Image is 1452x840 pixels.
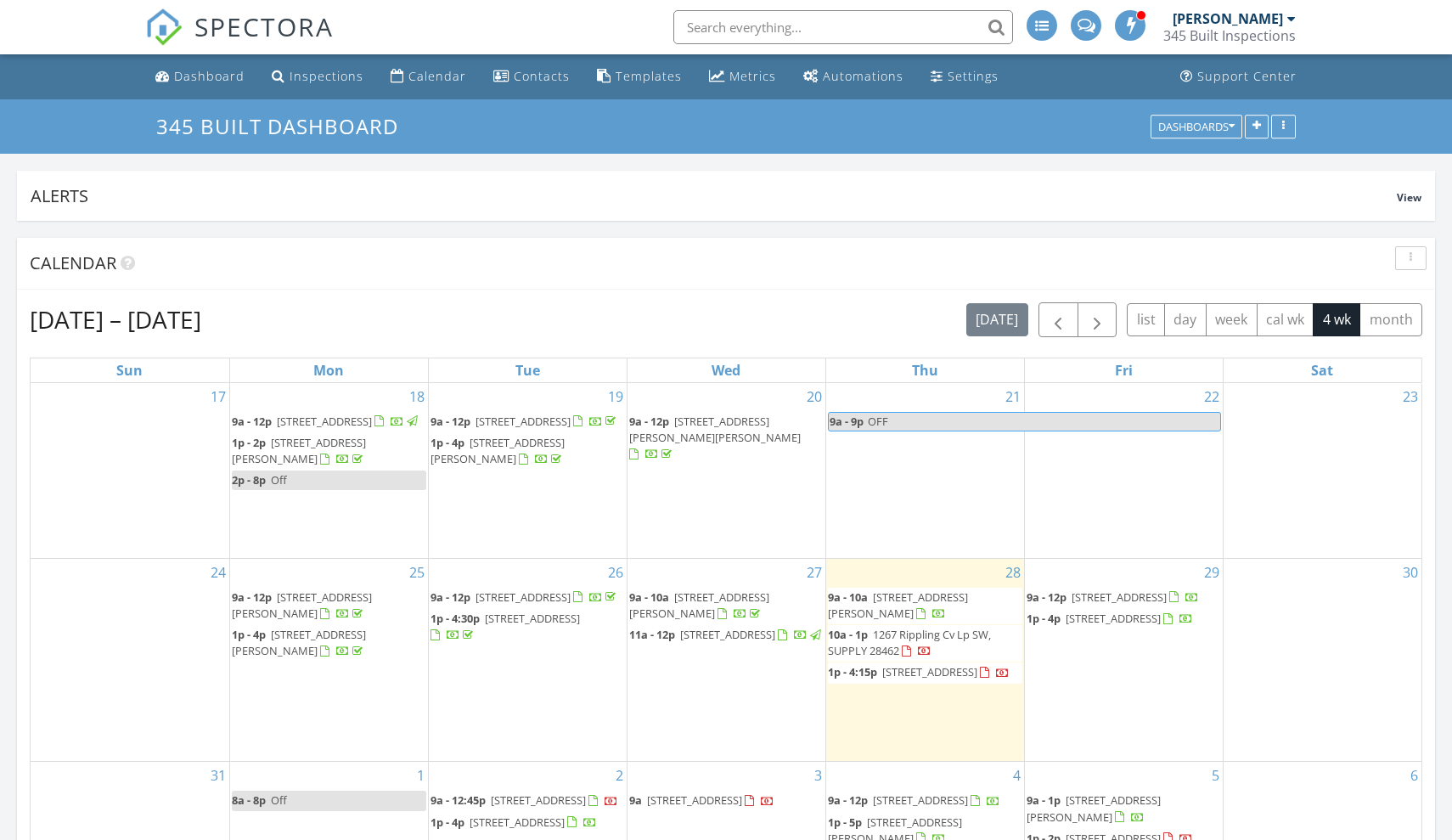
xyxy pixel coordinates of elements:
a: 9a - 12p [STREET_ADDRESS][PERSON_NAME] [232,588,426,624]
a: 1p - 4p [STREET_ADDRESS][PERSON_NAME] [232,627,366,658]
a: 1p - 4p [STREET_ADDRESS][PERSON_NAME] [232,625,426,662]
span: [STREET_ADDRESS] [1072,589,1167,605]
a: Go to August 26, 2025 [605,559,627,586]
a: Go to August 21, 2025 [1002,383,1024,410]
a: Go to August 17, 2025 [207,383,229,410]
td: Go to August 23, 2025 [1223,383,1421,559]
img: The Best Home Inspection Software - Spectora [145,8,183,46]
button: [DATE] [966,303,1028,336]
td: Go to August 24, 2025 [31,558,229,762]
a: 9a - 12:45p [STREET_ADDRESS] [431,792,618,808]
td: Go to August 28, 2025 [825,558,1024,762]
span: 1p - 4p [431,435,464,450]
span: OFF [868,414,888,429]
button: Next [1078,302,1117,337]
a: 345 Built Dashboard [156,112,413,140]
a: Wednesday [708,358,744,382]
a: Settings [924,61,1005,93]
a: 9a [STREET_ADDRESS] [629,792,774,808]
a: 10a - 1p 1267 Rippling Cv Lp SW, SUPPLY 28462 [828,625,1022,662]
a: Go to September 2, 2025 [612,762,627,789]
a: 9a - 10a [STREET_ADDRESS][PERSON_NAME] [629,589,769,621]
td: Go to August 27, 2025 [627,558,825,762]
span: 9a - 12p [431,589,470,605]
span: [STREET_ADDRESS][PERSON_NAME] [232,435,366,466]
td: Go to August 21, 2025 [825,383,1024,559]
a: Go to August 30, 2025 [1399,559,1421,586]
span: 11a - 12p [629,627,675,642]
span: [STREET_ADDRESS][PERSON_NAME] [1027,792,1161,824]
a: Go to September 6, 2025 [1407,762,1421,789]
span: 8a - 8p [232,792,266,808]
a: Templates [590,61,689,93]
div: Dashboards [1158,121,1235,132]
a: 11a - 12p [STREET_ADDRESS] [629,625,824,646]
a: 9a - 12p [STREET_ADDRESS] [232,414,420,429]
button: day [1164,303,1207,336]
span: [STREET_ADDRESS] [680,627,775,642]
a: 1p - 4p [STREET_ADDRESS][PERSON_NAME] [431,435,565,466]
div: Metrics [729,68,776,84]
span: 9a - 12:45p [431,792,486,808]
a: Go to August 25, 2025 [406,559,428,586]
span: 9a - 1p [1027,792,1061,808]
a: 10a - 1p 1267 Rippling Cv Lp SW, SUPPLY 28462 [828,627,991,658]
span: [STREET_ADDRESS] [873,792,968,808]
a: 1p - 4p [STREET_ADDRESS][PERSON_NAME] [431,433,625,470]
button: list [1127,303,1165,336]
span: 10a - 1p [828,627,868,642]
div: 345 Built Inspections [1163,27,1296,44]
td: Go to August 25, 2025 [229,558,428,762]
a: 9a - 1p [STREET_ADDRESS][PERSON_NAME] [1027,791,1221,827]
span: 1267 Rippling Cv Lp SW, SUPPLY 28462 [828,627,991,658]
span: SPECTORA [194,8,334,44]
span: [STREET_ADDRESS] [491,792,586,808]
button: cal wk [1257,303,1314,336]
a: 9a - 12p [STREET_ADDRESS][PERSON_NAME] [232,589,372,621]
div: Inspections [290,68,363,84]
td: Go to August 20, 2025 [627,383,825,559]
a: 9a - 12p [STREET_ADDRESS] [1027,588,1221,608]
button: week [1206,303,1258,336]
a: 9a - 12:45p [STREET_ADDRESS] [431,791,625,811]
a: Sunday [113,358,146,382]
a: 9a - 12p [STREET_ADDRESS] [431,589,619,605]
span: 1p - 4p [232,627,266,642]
input: Search everything... [673,10,1013,44]
a: 1p - 4p [STREET_ADDRESS] [431,815,597,830]
a: 9a - 1p [STREET_ADDRESS][PERSON_NAME] [1027,792,1161,824]
a: SPECTORA [145,23,334,59]
span: 1p - 4p [1027,611,1061,626]
div: Alerts [31,184,1397,207]
a: 1p - 4p [STREET_ADDRESS] [1027,611,1193,626]
a: Go to August 20, 2025 [803,383,825,410]
a: Saturday [1308,358,1337,382]
span: 9a - 12p [828,792,868,808]
a: Go to September 3, 2025 [811,762,825,789]
span: 1p - 4:30p [431,611,480,626]
span: [STREET_ADDRESS] [470,815,565,830]
td: Go to August 29, 2025 [1024,558,1223,762]
a: Go to September 1, 2025 [414,762,428,789]
button: 4 wk [1313,303,1360,336]
span: Calendar [30,251,116,274]
td: Go to August 19, 2025 [428,383,627,559]
a: 9a [STREET_ADDRESS] [629,791,824,811]
button: Previous [1038,302,1078,337]
div: Support Center [1197,68,1297,84]
a: Automations (Advanced) [796,61,910,93]
a: Go to August 22, 2025 [1201,383,1223,410]
span: [STREET_ADDRESS] [476,589,571,605]
span: 9a - 10a [828,589,868,605]
span: 1p - 2p [232,435,266,450]
a: 9a - 12p [STREET_ADDRESS] [828,792,1000,808]
a: 9a - 12p [STREET_ADDRESS][PERSON_NAME][PERSON_NAME] [629,412,824,465]
a: 1p - 4:15p [STREET_ADDRESS] [828,664,1010,679]
span: [STREET_ADDRESS] [476,414,571,429]
span: Off [271,472,287,488]
span: 2p - 8p [232,472,266,488]
span: [STREET_ADDRESS][PERSON_NAME] [232,589,372,621]
a: 1p - 4:30p [STREET_ADDRESS] [431,611,580,642]
span: [STREET_ADDRESS] [277,414,372,429]
td: Go to August 18, 2025 [229,383,428,559]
